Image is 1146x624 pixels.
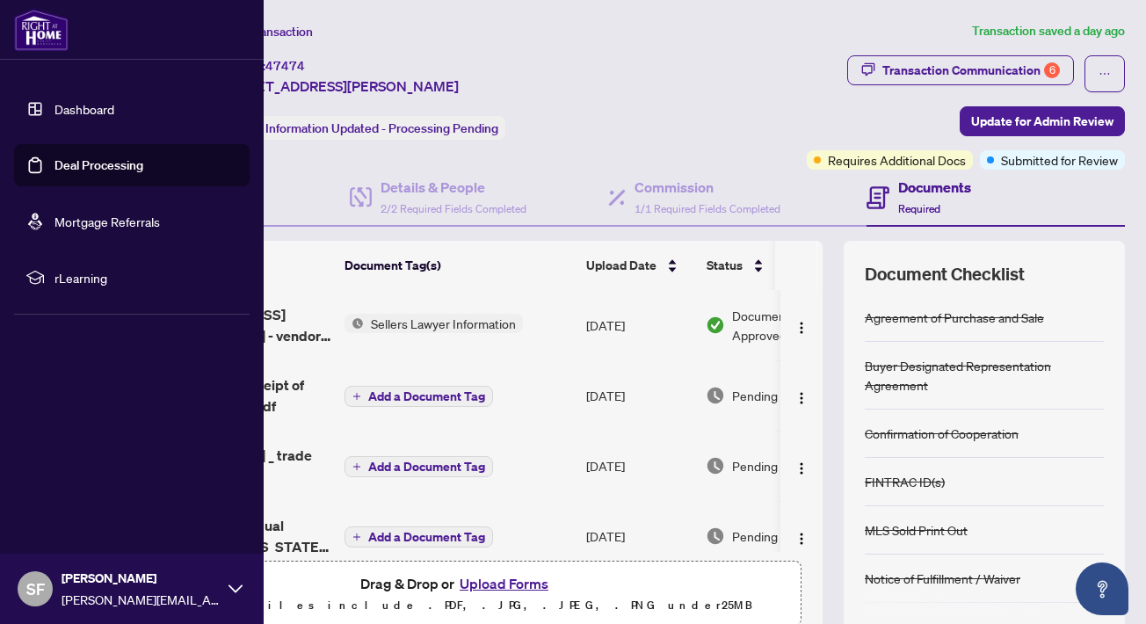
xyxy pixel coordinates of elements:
[787,452,816,480] button: Logo
[865,424,1019,443] div: Confirmation of Cooperation
[54,101,114,117] a: Dashboard
[828,150,966,170] span: Requires Additional Docs
[732,526,820,546] span: Pending Review
[26,577,45,601] span: SF
[865,520,968,540] div: MLS Sold Print Out
[706,316,725,335] img: Document Status
[454,572,554,595] button: Upload Forms
[124,595,790,616] p: Supported files include .PDF, .JPG, .JPEG, .PNG under 25 MB
[345,526,493,548] button: Add a Document Tag
[62,569,220,588] span: [PERSON_NAME]
[794,532,809,546] img: Logo
[352,533,361,541] span: plus
[847,55,1074,85] button: Transaction Communication6
[345,314,523,333] button: Status IconSellers Lawyer Information
[265,120,498,136] span: Information Updated - Processing Pending
[579,241,699,290] th: Upload Date
[865,472,945,491] div: FINTRAC ID(s)
[706,386,725,405] img: Document Status
[345,526,493,548] button: Add a Document Tag
[54,157,143,173] a: Deal Processing
[345,456,493,477] button: Add a Document Tag
[635,202,780,215] span: 1/1 Required Fields Completed
[794,321,809,335] img: Logo
[865,569,1020,588] div: Notice of Fulfillment / Waiver
[62,590,220,609] span: [PERSON_NAME][EMAIL_ADDRESS][PERSON_NAME][DOMAIN_NAME]
[586,256,656,275] span: Upload Date
[368,531,485,543] span: Add a Document Tag
[1099,68,1111,80] span: ellipsis
[218,76,459,97] span: [STREET_ADDRESS][PERSON_NAME]
[381,177,526,198] h4: Details & People
[14,9,69,51] img: logo
[898,202,940,215] span: Required
[787,381,816,410] button: Logo
[579,360,699,431] td: [DATE]
[700,241,849,290] th: Status
[265,58,305,74] span: 47474
[345,455,493,478] button: Add a Document Tag
[865,308,1044,327] div: Agreement of Purchase and Sale
[218,116,505,140] div: Status:
[579,501,699,571] td: [DATE]
[579,431,699,501] td: [DATE]
[882,56,1060,84] div: Transaction Communication
[1044,62,1060,78] div: 6
[345,386,493,407] button: Add a Document Tag
[787,311,816,339] button: Logo
[706,456,725,475] img: Document Status
[352,462,361,471] span: plus
[368,390,485,403] span: Add a Document Tag
[352,392,361,401] span: plus
[971,107,1113,135] span: Update for Admin Review
[865,356,1104,395] div: Buyer Designated Representation Agreement
[1001,150,1118,170] span: Submitted for Review
[794,461,809,475] img: Logo
[579,290,699,360] td: [DATE]
[54,268,237,287] span: rLearning
[732,456,820,475] span: Pending Review
[345,385,493,408] button: Add a Document Tag
[381,202,526,215] span: 2/2 Required Fields Completed
[732,386,820,405] span: Pending Review
[337,241,579,290] th: Document Tag(s)
[1076,562,1128,615] button: Open asap
[706,526,725,546] img: Document Status
[364,314,523,333] span: Sellers Lawyer Information
[368,461,485,473] span: Add a Document Tag
[960,106,1125,136] button: Update for Admin Review
[345,314,364,333] img: Status Icon
[707,256,743,275] span: Status
[732,306,841,345] span: Document Approved
[54,214,160,229] a: Mortgage Referrals
[635,177,780,198] h4: Commission
[360,572,554,595] span: Drag & Drop or
[865,262,1025,287] span: Document Checklist
[794,391,809,405] img: Logo
[898,177,971,198] h4: Documents
[972,21,1125,41] article: Transaction saved a day ago
[787,522,816,550] button: Logo
[219,24,313,40] span: View Transaction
